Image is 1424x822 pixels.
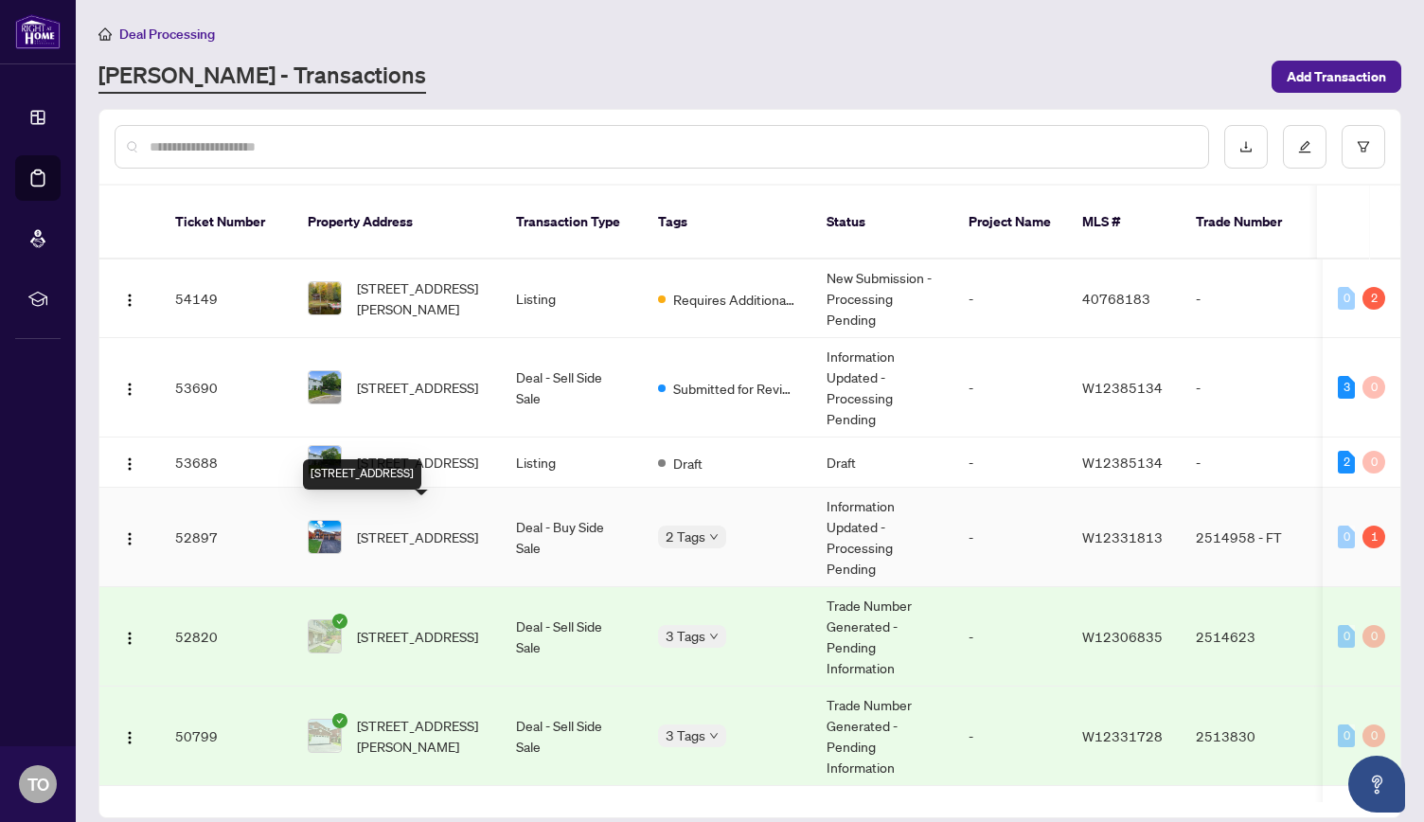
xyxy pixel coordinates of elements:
img: thumbnail-img [309,371,341,403]
td: - [953,259,1067,338]
span: down [709,731,719,741]
img: thumbnail-img [309,521,341,553]
span: W12385134 [1082,454,1163,471]
td: - [953,338,1067,438]
div: 0 [1362,724,1385,747]
th: Trade Number [1181,186,1313,259]
span: down [709,532,719,542]
td: 52897 [160,488,293,587]
img: thumbnail-img [309,446,341,478]
span: W12331813 [1082,528,1163,545]
span: 3 Tags [666,724,705,746]
span: [STREET_ADDRESS] [357,377,478,398]
button: Logo [115,283,145,313]
th: Project Name [953,186,1067,259]
td: 2514958 - FT [1181,488,1313,587]
img: Logo [122,631,137,646]
td: Listing [501,438,643,488]
td: Trade Number Generated - Pending Information [811,587,953,687]
button: Open asap [1348,756,1405,813]
div: [STREET_ADDRESS] [303,459,421,490]
button: Logo [115,372,145,402]
button: edit [1283,125,1326,169]
td: - [953,587,1067,687]
img: Logo [122,293,137,308]
td: Deal - Sell Side Sale [501,587,643,687]
td: Trade Number Generated - Pending Information [811,687,953,786]
td: 54149 [160,259,293,338]
td: Deal - Sell Side Sale [501,687,643,786]
td: 53690 [160,338,293,438]
img: Logo [122,730,137,745]
th: MLS # [1067,186,1181,259]
span: [STREET_ADDRESS] [357,452,478,473]
td: - [953,488,1067,587]
span: W12306835 [1082,628,1163,645]
button: filter [1342,125,1385,169]
div: 1 [1362,526,1385,548]
span: Deal Processing [119,26,215,43]
td: New Submission - Processing Pending [811,259,953,338]
span: Requires Additional Docs [673,289,796,310]
th: Transaction Type [501,186,643,259]
span: W12331728 [1082,727,1163,744]
button: Logo [115,447,145,477]
span: [STREET_ADDRESS][PERSON_NAME] [357,715,486,757]
span: check-circle [332,614,347,629]
div: 0 [1362,625,1385,648]
td: Deal - Sell Side Sale [501,338,643,438]
span: TO [27,771,49,797]
td: 50799 [160,687,293,786]
td: - [1181,438,1313,488]
th: Tags [643,186,811,259]
button: Logo [115,721,145,751]
td: - [1181,259,1313,338]
div: 2 [1338,451,1355,474]
button: Logo [115,621,145,652]
td: Information Updated - Processing Pending [811,338,953,438]
span: [STREET_ADDRESS] [357,527,478,547]
span: download [1239,140,1253,153]
td: Information Updated - Processing Pending [811,488,953,587]
img: logo [15,14,61,49]
div: 2 [1362,287,1385,310]
td: Draft [811,438,953,488]
button: Add Transaction [1272,61,1401,93]
span: filter [1357,140,1370,153]
span: 3 Tags [666,625,705,647]
span: check-circle [332,713,347,728]
td: 53688 [160,438,293,488]
span: [STREET_ADDRESS] [357,626,478,647]
div: 0 [1338,526,1355,548]
img: thumbnail-img [309,282,341,314]
span: home [98,27,112,41]
div: 3 [1338,376,1355,399]
div: 0 [1338,287,1355,310]
button: download [1224,125,1268,169]
span: 40768183 [1082,290,1150,307]
img: thumbnail-img [309,720,341,752]
span: 2 Tags [666,526,705,547]
span: Draft [673,453,703,474]
span: Submitted for Review [673,378,796,399]
img: thumbnail-img [309,620,341,652]
a: [PERSON_NAME] - Transactions [98,60,426,94]
th: Ticket Number [160,186,293,259]
td: Listing [501,259,643,338]
td: - [953,687,1067,786]
span: Add Transaction [1287,62,1386,92]
div: 0 [1338,724,1355,747]
td: 52820 [160,587,293,687]
button: Logo [115,522,145,552]
td: - [1181,338,1313,438]
th: Property Address [293,186,501,259]
span: edit [1298,140,1311,153]
td: 2514623 [1181,587,1313,687]
td: - [953,438,1067,488]
span: down [709,632,719,641]
span: [STREET_ADDRESS][PERSON_NAME] [357,277,486,319]
th: Status [811,186,953,259]
img: Logo [122,382,137,397]
div: 0 [1338,625,1355,648]
div: 0 [1362,376,1385,399]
